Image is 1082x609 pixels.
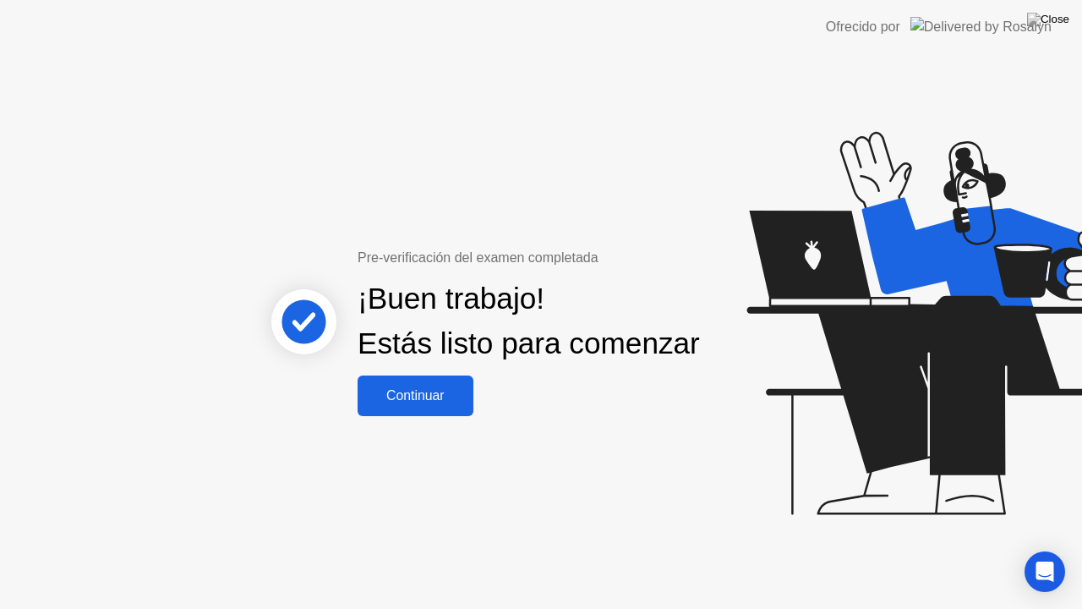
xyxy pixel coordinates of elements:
[358,376,473,416] button: Continuar
[363,388,468,403] div: Continuar
[1027,13,1069,26] img: Close
[358,248,707,268] div: Pre-verificación del examen completada
[910,17,1052,36] img: Delivered by Rosalyn
[826,17,900,37] div: Ofrecido por
[358,277,700,366] div: ¡Buen trabajo! Estás listo para comenzar
[1025,551,1065,592] div: Open Intercom Messenger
